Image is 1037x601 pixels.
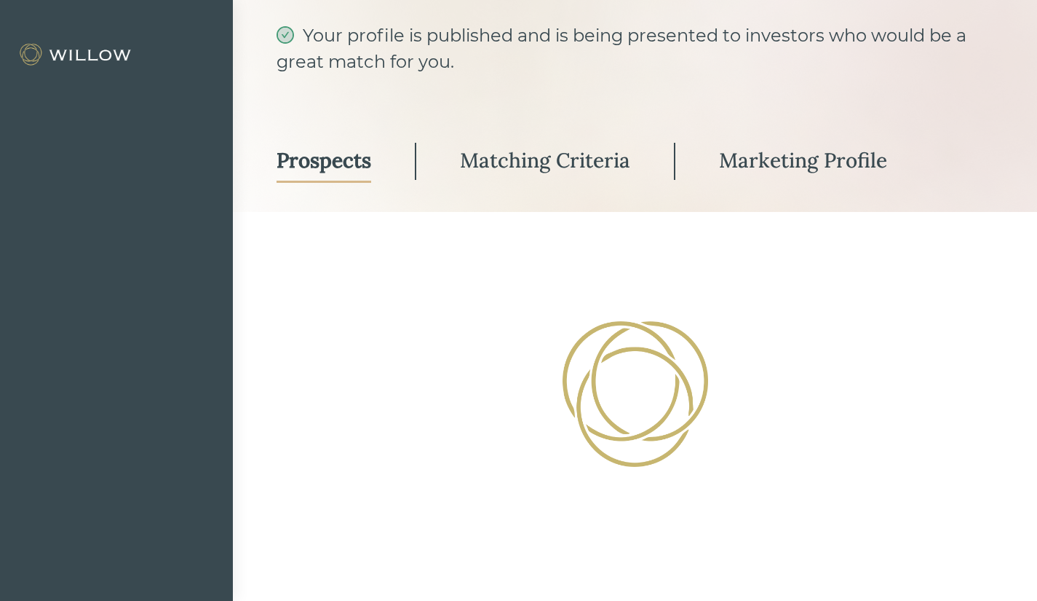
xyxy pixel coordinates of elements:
span: check-circle [277,26,294,44]
div: Matching Criteria [460,147,630,173]
div: Marketing Profile [719,147,887,173]
img: Willow [18,43,135,66]
a: Matching Criteria [460,140,630,183]
div: Your profile is published and is being presented to investors who would be a great match for you. [277,23,993,101]
div: Prospects [277,147,371,173]
a: Marketing Profile [719,140,887,183]
a: Prospects [277,140,371,183]
img: Loading! [557,315,714,473]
